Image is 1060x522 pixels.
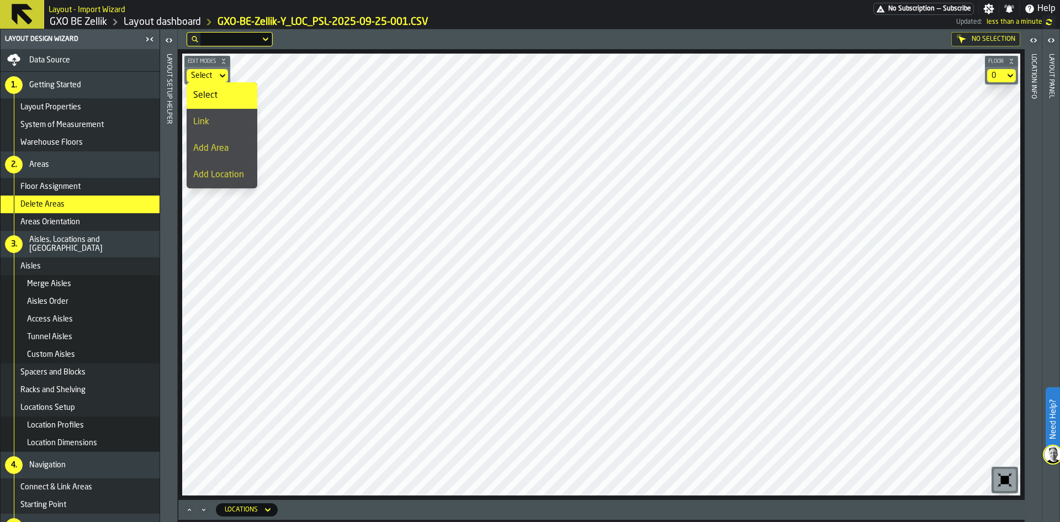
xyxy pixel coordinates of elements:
[27,350,75,359] span: Custom Aisles
[5,235,23,253] div: 3.
[184,56,230,67] button: button-
[943,5,971,13] span: Subscribe
[1,231,160,257] li: menu Aisles, Locations and Bays
[20,103,81,112] span: Layout Properties
[1,346,160,363] li: menu Custom Aisles
[1026,31,1041,51] label: button-toggle-Open
[1,49,160,72] li: menu Data Source
[1,399,160,416] li: menu Locations Setup
[29,160,49,169] span: Areas
[987,18,1042,26] span: 08/10/2025, 11:28:53
[29,461,66,470] span: Navigation
[20,368,86,377] span: Spacers and Blocks
[193,142,251,155] div: Add Area
[1,416,160,434] li: menu Location Profiles
[187,82,257,109] li: dropdown-item
[1,275,160,293] li: menu Merge Aisles
[218,16,428,28] a: link-to-/wh/i/5fa160b1-7992-442a-9057-4226e3d2ae6d/import/layout/c2289acf-db0f-40b7-8b31-d8edf789...
[187,135,257,162] li: dropdown-item
[1,478,160,496] li: menu Connect & Link Areas
[29,56,70,65] span: Data Source
[992,71,1000,80] div: DropdownMenuValue-default-floor
[27,315,73,324] span: Access Aisles
[187,82,257,188] ul: dropdown-menu
[193,89,251,102] div: Select
[1,434,160,452] li: menu Location Dimensions
[1,496,160,514] li: menu Starting Point
[192,36,198,43] div: hide filter
[987,69,1016,82] div: DropdownMenuValue-default-floor
[1,178,160,196] li: menu Floor Assignment
[1,310,160,328] li: menu Access Aisles
[1043,31,1059,51] label: button-toggle-Open
[1047,51,1055,519] div: Layout panel
[187,162,257,188] li: dropdown-item
[49,15,502,29] nav: Breadcrumb
[979,3,999,14] label: button-toggle-Settings
[50,16,107,28] a: link-to-/wh/i/5fa160b1-7992-442a-9057-4226e3d2ae6d
[888,5,935,13] span: No Subscription
[999,3,1019,14] label: button-toggle-Notifications
[3,35,142,43] div: Layout Design Wizard
[1,257,160,275] li: menu Aisles
[1,293,160,310] li: menu Aisles Order
[27,280,71,288] span: Merge Aisles
[1042,15,1056,29] label: button-toggle-undefined
[20,200,65,209] span: Delete Areas
[20,218,80,226] span: Areas Orientation
[992,467,1018,493] div: button-toolbar-undefined
[996,471,1014,489] svg: Reset zoom and position
[951,32,1020,46] div: No Selection
[193,115,251,129] div: Link
[124,16,201,28] a: link-to-/wh/i/5fa160b1-7992-442a-9057-4226e3d2ae6d/designer
[1,151,160,178] li: menu Areas
[27,333,72,341] span: Tunnel Aisles
[20,500,66,509] span: Starting Point
[1,29,160,49] header: Layout Design Wizard
[183,504,196,515] button: Maximize
[1,381,160,399] li: menu Racks and Shelving
[1,116,160,134] li: menu System of Measurement
[187,69,228,82] div: DropdownMenuValue-none
[5,76,23,94] div: 1.
[187,109,257,135] li: dropdown-item
[20,182,81,191] span: Floor Assignment
[29,235,155,253] span: Aisles, Locations and [GEOGRAPHIC_DATA]
[1,213,160,231] li: menu Areas Orientation
[191,71,213,80] div: DropdownMenuValue-none
[20,403,75,412] span: Locations Setup
[20,262,41,271] span: Aisles
[1,328,160,346] li: menu Tunnel Aisles
[5,456,23,474] div: 4.
[985,56,1018,67] button: button-
[1025,29,1042,522] header: Location Info
[161,31,177,51] label: button-toggle-Open
[197,504,210,515] button: Minimize
[160,29,177,522] header: Layout Setup Helper
[873,3,974,15] a: link-to-/wh/i/5fa160b1-7992-442a-9057-4226e3d2ae6d/pricing/
[956,18,982,26] span: Updated:
[873,3,974,15] div: Menu Subscription
[142,33,157,46] label: button-toggle-Close me
[20,120,104,129] span: System of Measurement
[20,138,83,147] span: Warehouse Floors
[20,386,86,394] span: Racks and Shelving
[27,297,68,306] span: Aisles Order
[1047,388,1059,450] label: Need Help?
[1042,29,1059,522] header: Layout panel
[165,51,173,519] div: Layout Setup Helper
[5,156,23,173] div: 2.
[1,363,160,381] li: menu Spacers and Blocks
[1020,2,1060,15] label: button-toggle-Help
[1,452,160,478] li: menu Navigation
[225,506,258,514] div: DropdownMenuValue-locations
[1,98,160,116] li: menu Layout Properties
[185,59,218,65] span: Edit Modes
[193,168,251,182] div: Add Location
[29,81,81,89] span: Getting Started
[216,503,278,516] div: DropdownMenuValue-locations
[1,196,160,213] li: menu Delete Areas
[1,134,160,151] li: menu Warehouse Floors
[1037,2,1056,15] span: Help
[937,5,941,13] span: —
